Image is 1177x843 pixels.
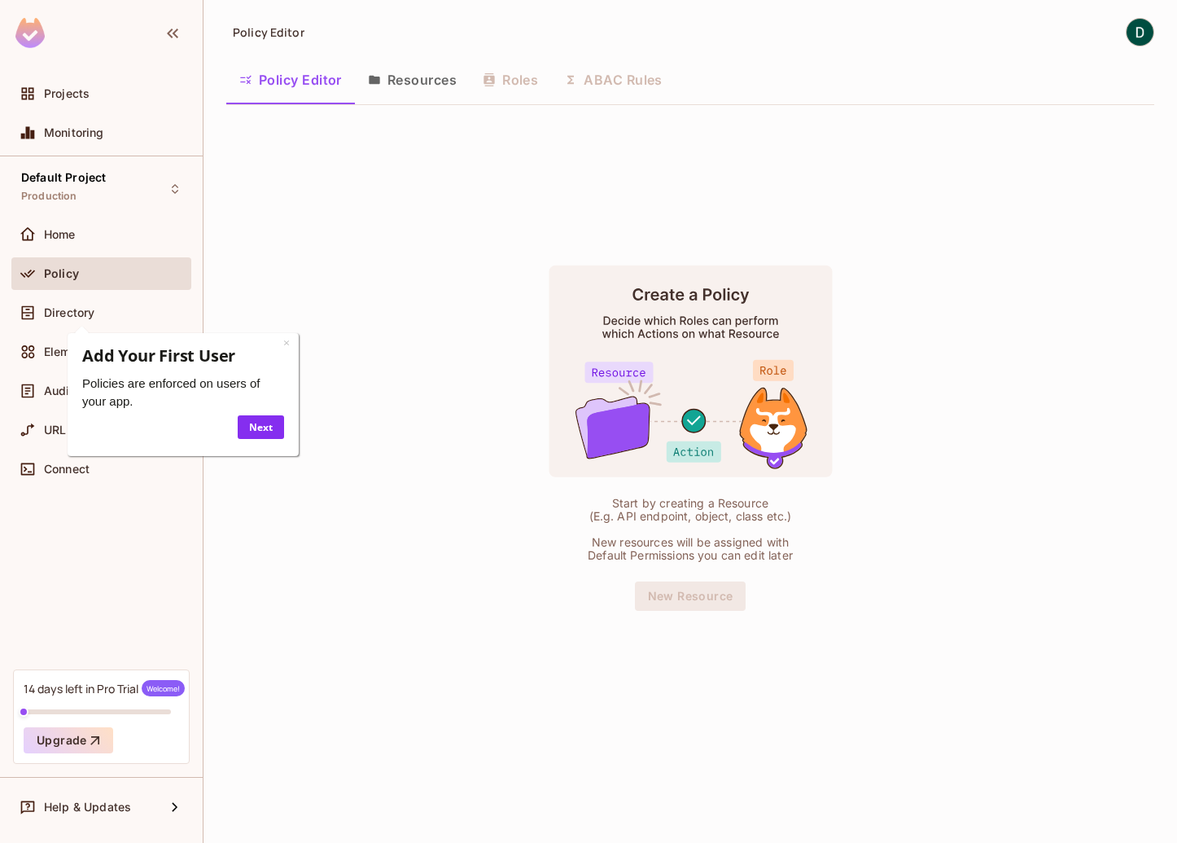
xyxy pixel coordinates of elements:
span: Projects [44,87,90,100]
span: Home [44,228,76,241]
span: URL Mapping [44,424,120,437]
span: Connect [44,463,90,476]
a: × [218,14,225,29]
span: Default Project [21,171,106,184]
div: New resources will be assigned with Default Permissions you can edit later [580,536,800,562]
span: Monitoring [44,126,104,139]
a: Next [173,94,219,118]
div: 14 days left in Pro Trial [24,680,185,696]
span: Policy [44,267,79,280]
button: Upgrade [24,727,113,753]
button: New Resource [635,582,746,611]
span: Welcome! [142,680,185,696]
button: Policy Editor [226,59,355,100]
span: Audit Log [44,384,98,397]
div: Start by creating a Resource (E.g. API endpoint, object, class etc.) [580,497,800,523]
span: Add Your First User [17,24,170,46]
div: Close tooltip [218,13,225,31]
span: Policies are enforced on users of your app. [17,55,195,87]
button: Resources [355,59,470,100]
span: Directory [44,306,94,319]
span: Policy Editor [233,24,304,40]
span: Production [21,190,77,203]
span: Elements [44,345,94,358]
img: Drew Chibib [1127,19,1153,46]
span: Help & Updates [44,801,131,814]
img: SReyMgAAAABJRU5ErkJggg== [15,18,45,48]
